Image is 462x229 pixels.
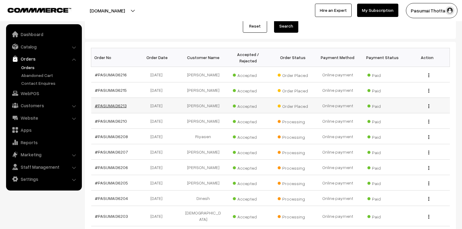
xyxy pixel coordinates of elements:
[8,6,61,13] a: COMMMERCE
[136,175,181,191] td: [DATE]
[428,151,429,154] img: Menu
[136,191,181,206] td: [DATE]
[95,72,127,77] a: #PASUMAI36216
[406,3,457,18] button: Pasumai Thotta…
[367,212,398,220] span: Paid
[445,6,454,15] img: user
[136,82,181,98] td: [DATE]
[428,197,429,201] img: Menu
[274,19,298,33] button: Search
[20,80,80,86] a: Contact Enquires
[278,71,308,78] span: Order Placed
[8,161,80,172] a: Staff Management
[367,117,398,125] span: Paid
[315,175,360,191] td: Online payment
[181,160,226,175] td: [PERSON_NAME]
[367,132,398,140] span: Paid
[8,88,80,99] a: WebPOS
[8,53,80,64] a: Orders
[233,117,263,125] span: Accepted
[181,48,226,67] th: Customer Name
[278,212,308,220] span: Processing
[278,86,308,94] span: Order Placed
[181,129,226,144] td: Riyasen
[315,82,360,98] td: Online payment
[367,194,398,202] span: Paid
[367,148,398,156] span: Paid
[136,160,181,175] td: [DATE]
[8,29,80,40] a: Dashboard
[233,194,263,202] span: Accepted
[278,194,308,202] span: Processing
[428,181,429,185] img: Menu
[136,48,181,67] th: Order Date
[315,113,360,129] td: Online payment
[367,179,398,187] span: Paid
[367,71,398,78] span: Paid
[136,206,181,226] td: [DATE]
[243,19,267,33] a: Reset
[315,4,352,17] a: Hire an Expert
[233,71,263,78] span: Accepted
[136,113,181,129] td: [DATE]
[367,163,398,171] span: Paid
[20,72,80,78] a: Abandoned Cart
[315,144,360,160] td: Online payment
[95,88,127,93] a: #PASUMAI36215
[95,134,128,139] a: #PASUMAI36208
[405,48,450,67] th: Action
[8,112,80,123] a: Website
[95,149,128,154] a: #PASUMAI36207
[360,48,405,67] th: Payment Status
[95,165,128,170] a: #PASUMAI36206
[233,148,263,156] span: Accepted
[136,67,181,82] td: [DATE]
[233,132,263,140] span: Accepted
[428,120,429,124] img: Menu
[315,160,360,175] td: Online payment
[8,41,80,52] a: Catalog
[95,180,128,185] a: #PASUMAI36205
[428,89,429,93] img: Menu
[136,144,181,160] td: [DATE]
[181,82,226,98] td: [PERSON_NAME]
[8,124,80,135] a: Apps
[233,179,263,187] span: Accepted
[95,214,128,219] a: #PASUMAI36203
[8,137,80,148] a: Reports
[315,191,360,206] td: Online payment
[278,179,308,187] span: Processing
[69,3,146,18] button: [DOMAIN_NAME]
[233,86,263,94] span: Accepted
[233,163,263,171] span: Accepted
[428,135,429,139] img: Menu
[95,103,127,108] a: #PASUMAI36213
[181,175,226,191] td: [PERSON_NAME]
[278,132,308,140] span: Processing
[357,4,398,17] a: My Subscription
[181,144,226,160] td: [PERSON_NAME]
[315,206,360,226] td: Online payment
[8,174,80,184] a: Settings
[315,48,360,67] th: Payment Method
[181,113,226,129] td: [PERSON_NAME]
[181,191,226,206] td: Dinesh
[428,166,429,170] img: Menu
[315,98,360,113] td: Online payment
[315,129,360,144] td: Online payment
[278,117,308,125] span: Processing
[233,101,263,109] span: Accepted
[278,148,308,156] span: Processing
[136,98,181,113] td: [DATE]
[428,73,429,77] img: Menu
[8,8,71,12] img: COMMMERCE
[181,206,226,226] td: [DEMOGRAPHIC_DATA]
[367,86,398,94] span: Paid
[181,98,226,113] td: [PERSON_NAME]
[278,101,308,109] span: Order Placed
[95,196,128,201] a: #PASUMAI36204
[8,100,80,111] a: Customers
[91,48,136,67] th: Order No
[315,67,360,82] td: Online payment
[181,67,226,82] td: [PERSON_NAME]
